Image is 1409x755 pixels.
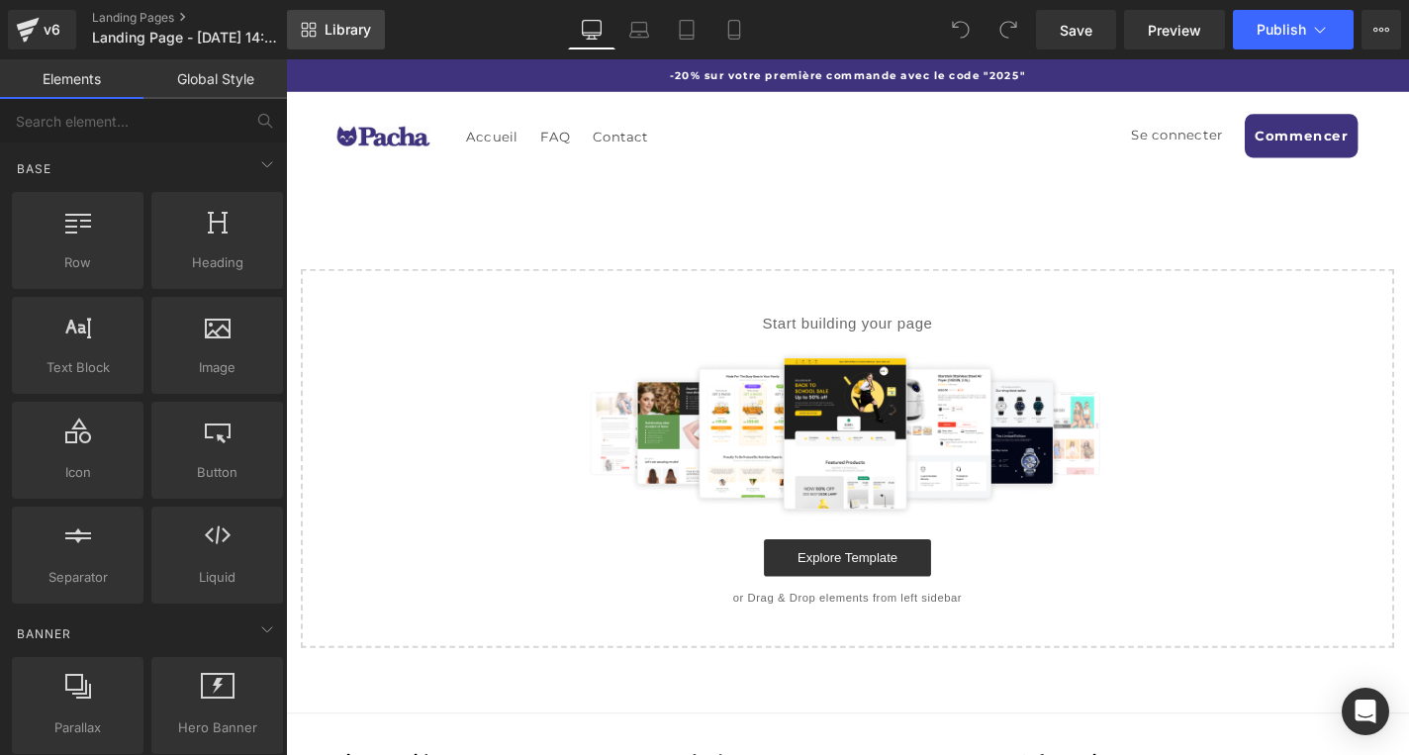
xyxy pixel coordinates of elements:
span: Landing Page - [DATE] 14:43:44 [92,30,282,46]
a: v6 [8,10,76,49]
a: Se connecter [878,58,1022,102]
a: Global Style [143,59,287,99]
span: Text Block [18,357,138,378]
span: Base [15,159,53,178]
a: Mobile [710,10,758,49]
p: or Drag & Drop elements from left sidebar [47,567,1150,581]
a: Laptop [615,10,663,49]
span: Row [18,252,138,273]
span: Banner [15,624,73,643]
a: Desktop [568,10,615,49]
button: More [1362,10,1401,49]
span: Hero Banner [157,717,277,738]
a: Explore Template [510,512,688,551]
button: Publish [1233,10,1354,49]
div: Open Intercom Messenger [1342,688,1389,735]
span: Contact [328,73,387,91]
img: Pacha™ CH [54,71,153,93]
p: Start building your page [47,270,1150,294]
span: Separator [18,567,138,588]
a: FAQ [259,61,316,103]
span: Library [325,21,371,39]
span: Heading [157,252,277,273]
span: Publish [1257,22,1306,38]
a: Landing Pages [92,10,320,26]
span: FAQ [271,73,304,91]
button: Undo [941,10,981,49]
span: Save [1060,20,1092,41]
span: Liquid [157,567,277,588]
a: Preview [1124,10,1225,49]
a: Accueil [181,61,259,103]
a: Tablet [663,10,710,49]
a: Contact [316,61,399,103]
button: Redo [988,10,1028,49]
a: New Library [287,10,385,49]
span: Image [157,357,277,378]
span: Preview [1148,20,1201,41]
div: v6 [40,17,64,43]
span: Button [157,462,277,483]
span: Parallax [18,717,138,738]
span: Accueil [193,73,247,91]
span: Icon [18,462,138,483]
a: Commencer [1022,58,1143,105]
